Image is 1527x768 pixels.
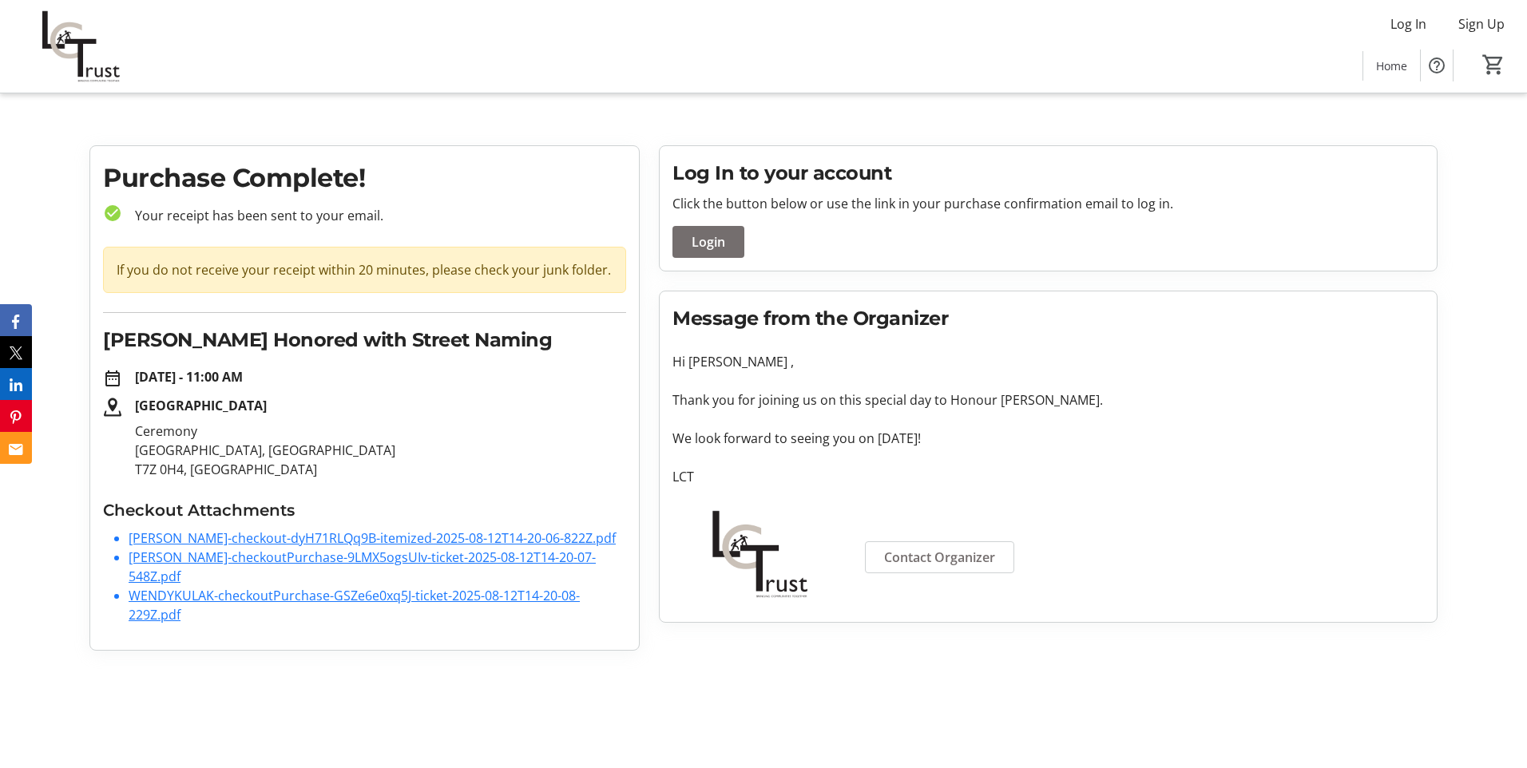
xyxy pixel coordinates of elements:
strong: [GEOGRAPHIC_DATA] [135,397,267,414]
img: LCT's Logo [10,6,151,86]
h2: Message from the Organizer [672,304,1424,333]
button: Help [1421,49,1453,81]
a: Home [1363,51,1420,81]
mat-icon: check_circle [103,204,122,223]
a: [PERSON_NAME]-checkoutPurchase-9LMX5ogsUIv-ticket-2025-08-12T14-20-07-548Z.pdf [129,548,596,585]
button: Cart [1479,50,1508,79]
strong: [DATE] - 11:00 AM [135,368,243,386]
h1: Purchase Complete! [103,159,626,197]
p: Thank you for joining us on this special day to Honour [PERSON_NAME]. [672,390,1424,410]
h3: Checkout Attachments [103,498,626,522]
a: WENDYKULAK-checkoutPurchase-GSZe6e0xq5J-ticket-2025-08-12T14-20-08-229Z.pdf [129,587,580,624]
p: LCT [672,467,1424,486]
div: If you do not receive your receipt within 20 minutes, please check your junk folder. [103,247,626,293]
button: Log In [1378,11,1439,37]
mat-icon: date_range [103,369,122,388]
span: Home [1376,57,1407,74]
span: Contact Organizer [884,548,995,567]
a: [PERSON_NAME]-checkout-dyH71RLQq9B-itemized-2025-08-12T14-20-06-822Z.pdf [129,529,616,547]
span: Sign Up [1458,14,1505,34]
span: Login [692,232,725,251]
p: Ceremony [GEOGRAPHIC_DATA], [GEOGRAPHIC_DATA] T7Z 0H4, [GEOGRAPHIC_DATA] [135,422,626,479]
button: Login [672,226,744,258]
h2: Log In to your account [672,159,1424,188]
p: Your receipt has been sent to your email. [122,206,626,225]
h2: [PERSON_NAME] Honored with Street Naming [103,326,626,354]
p: Click the button below or use the link in your purchase confirmation email to log in. [672,194,1424,213]
span: Log In [1390,14,1426,34]
p: We look forward to seeing you on [DATE]! [672,429,1424,448]
img: LCT logo [672,505,846,603]
button: Sign Up [1446,11,1517,37]
p: Hi [PERSON_NAME] , [672,352,1424,371]
a: Contact Organizer [865,541,1014,573]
